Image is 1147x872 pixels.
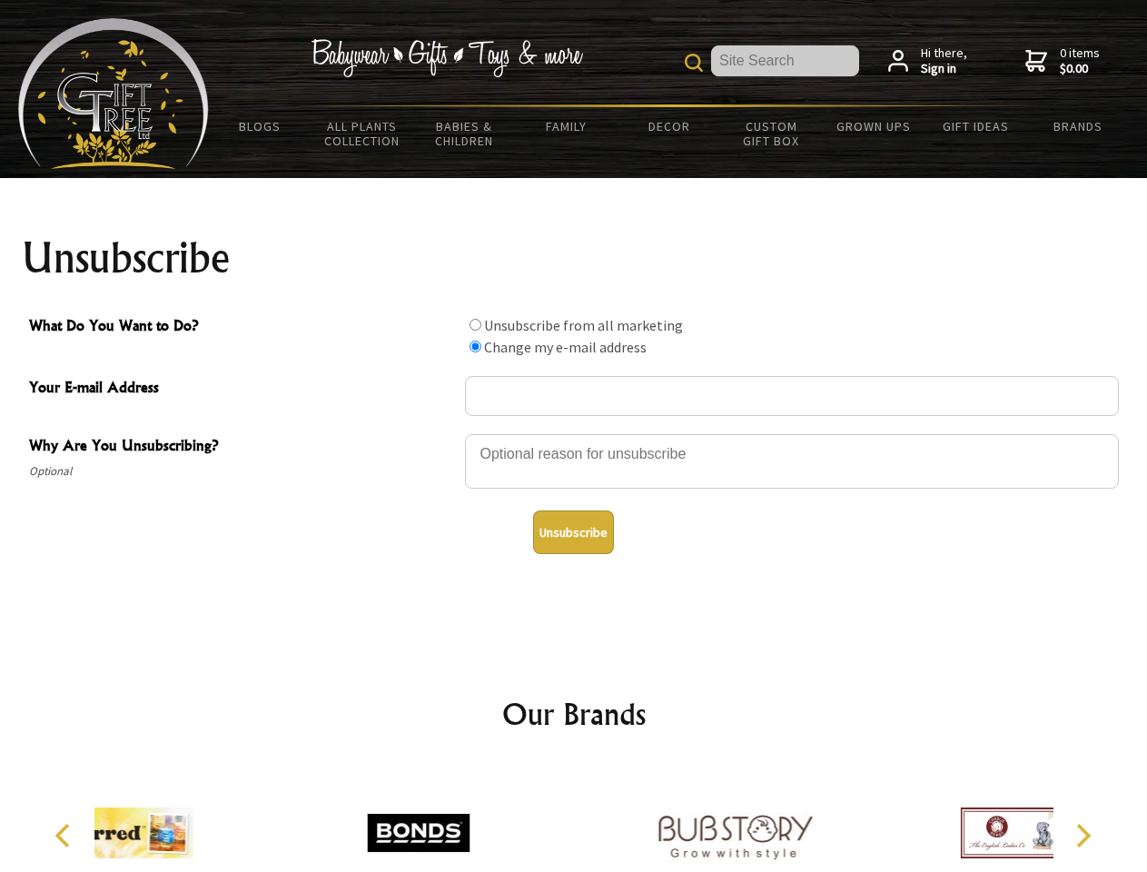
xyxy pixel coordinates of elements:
[516,107,618,145] a: Family
[311,107,414,160] a: All Plants Collection
[533,510,614,554] button: Unsubscribe
[925,107,1027,145] a: Gift Ideas
[413,107,516,160] a: Babies & Children
[470,341,481,352] input: What Do You Want to Do?
[1060,45,1100,77] span: 0 items
[1060,61,1100,77] strong: $0.00
[1027,107,1130,145] a: Brands
[1063,816,1103,856] button: Next
[18,18,209,169] img: Babyware - Gifts - Toys and more...
[465,376,1119,416] input: Your E-mail Address
[484,316,683,334] label: Unsubscribe from all marketing
[1025,45,1100,77] a: 0 items$0.00
[45,816,85,856] button: Previous
[720,107,823,160] a: Custom Gift Box
[29,434,456,461] span: Why Are You Unsubscribing?
[311,39,583,77] img: Babywear - Gifts - Toys & more
[209,107,311,145] a: BLOGS
[618,107,720,145] a: Decor
[22,236,1126,280] h1: Unsubscribe
[921,61,967,77] strong: Sign in
[685,54,703,72] img: product search
[921,45,967,77] span: Hi there,
[470,319,481,331] input: What Do You Want to Do?
[29,314,456,341] span: What Do You Want to Do?
[711,45,859,76] input: Site Search
[484,338,647,356] label: Change my e-mail address
[29,376,456,402] span: Your E-mail Address
[465,434,1119,489] textarea: Why Are You Unsubscribing?
[822,107,925,145] a: Grown Ups
[888,45,967,77] a: Hi there,Sign in
[36,692,1112,736] h2: Our Brands
[29,461,456,482] span: Optional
